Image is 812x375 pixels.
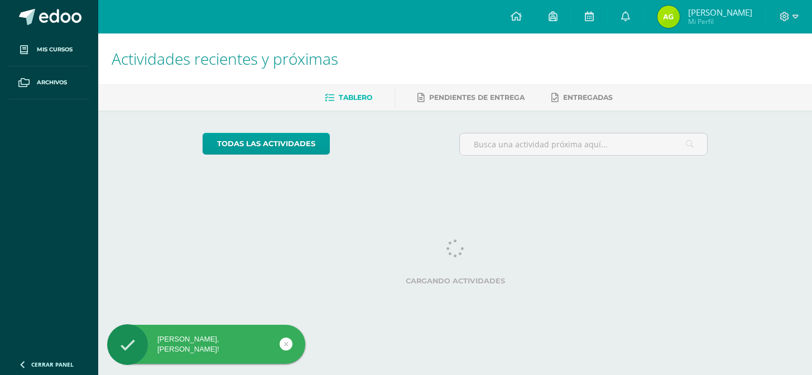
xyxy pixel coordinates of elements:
span: Pendientes de entrega [429,93,525,102]
input: Busca una actividad próxima aquí... [460,133,707,155]
span: Tablero [339,93,372,102]
span: [PERSON_NAME] [688,7,752,18]
span: Actividades recientes y próximas [112,48,338,69]
img: 7f81f4ba5cc2156d4da63f1ddbdbb887.png [657,6,680,28]
a: Pendientes de entrega [417,89,525,107]
span: Cerrar panel [31,360,74,368]
a: Tablero [325,89,372,107]
label: Cargando actividades [203,277,708,285]
a: Entregadas [551,89,613,107]
div: [PERSON_NAME], [PERSON_NAME]! [107,334,305,354]
span: Archivos [37,78,67,87]
a: todas las Actividades [203,133,330,155]
span: Mi Perfil [688,17,752,26]
a: Archivos [9,66,89,99]
span: Mis cursos [37,45,73,54]
a: Mis cursos [9,33,89,66]
span: Entregadas [563,93,613,102]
